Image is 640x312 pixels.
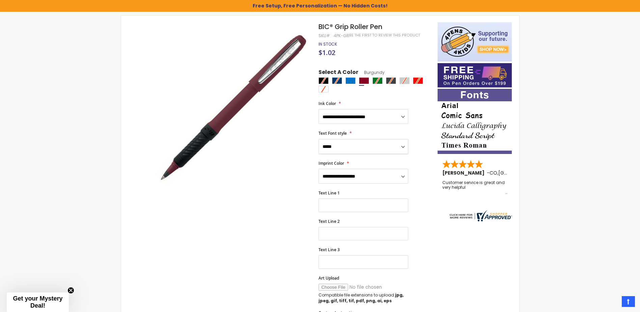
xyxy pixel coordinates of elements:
[345,77,356,84] div: Blue Light
[448,210,512,222] img: 4pens.com widget logo
[442,170,487,176] span: [PERSON_NAME]
[358,70,385,75] span: Burgundy
[318,275,339,281] span: Art Upload
[318,292,408,303] p: Compatible file extensions to upload:
[318,33,331,38] strong: SKU
[318,160,344,166] span: Imprint Color
[318,48,335,57] span: $1.02
[334,33,349,38] div: 4PK-GR
[349,33,420,38] a: Be the first to review this product
[448,217,512,223] a: 4pens.com certificate URL
[318,190,340,196] span: Text Line 1
[318,247,340,253] span: Text Line 3
[67,287,74,294] button: Close teaser
[359,77,369,84] div: Burgundy
[318,130,347,136] span: Text Font style
[318,101,336,106] span: Ink Color
[438,63,512,87] img: Free shipping on orders over $199
[156,32,310,186] img: bic_grip_roller_side_burgundy_1.jpg
[7,292,69,312] div: Get your Mystery Deal!Close teaser
[318,42,337,47] div: Availability
[318,41,337,47] span: In stock
[318,292,404,303] strong: jpg, jpeg, gif, tiff, tif, pdf, png, ai, eps
[13,295,62,309] span: Get your Mystery Deal!
[438,22,512,61] img: 4pens 4 kids
[442,180,508,195] div: Customer service is great and very helpful
[318,218,340,224] span: Text Line 2
[487,170,548,176] span: - ,
[318,22,382,31] span: BIC® Grip Roller Pen
[318,69,358,78] span: Select A Color
[438,89,512,154] img: font-personalization-examples
[584,294,640,312] iframe: Google Customer Reviews
[490,170,497,176] span: CO
[498,170,548,176] span: [GEOGRAPHIC_DATA]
